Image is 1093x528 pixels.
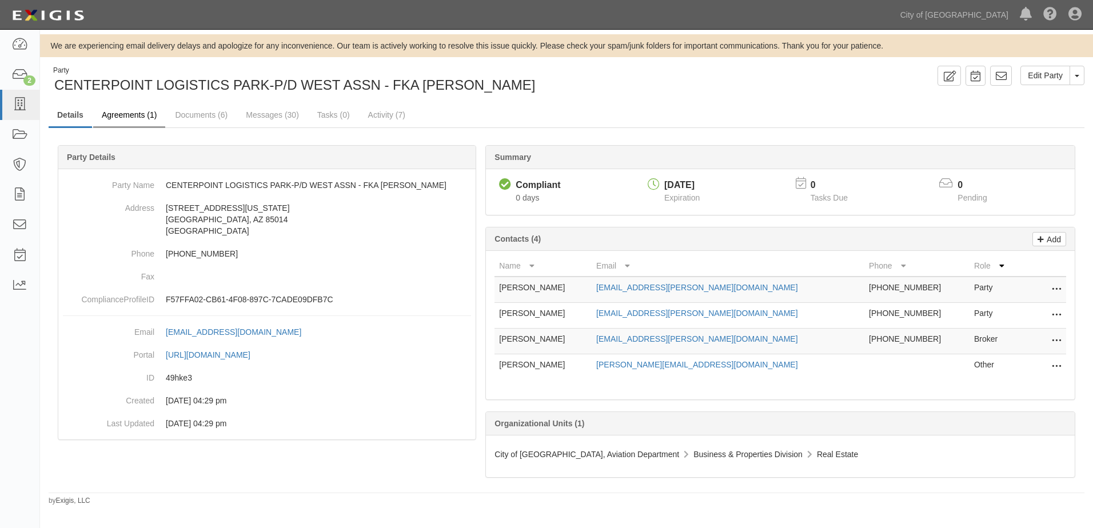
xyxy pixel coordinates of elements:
[63,412,471,435] dd: 06/30/2023 04:29 pm
[63,343,154,361] dt: Portal
[9,5,87,26] img: logo-5460c22ac91f19d4615b14bd174203de0afe785f0fc80cf4dbbc73dc1793850b.png
[63,321,154,338] dt: Email
[63,389,154,406] dt: Created
[596,360,797,369] a: [PERSON_NAME][EMAIL_ADDRESS][DOMAIN_NAME]
[864,329,970,354] td: [PHONE_NUMBER]
[596,309,797,318] a: [EMAIL_ADDRESS][PERSON_NAME][DOMAIN_NAME]
[63,412,154,429] dt: Last Updated
[494,234,541,243] b: Contacts (4)
[63,174,471,197] dd: CENTERPOINT LOGISTICS PARK-P/D WEST ASSN - FKA [PERSON_NAME]
[237,103,308,126] a: Messages (30)
[970,354,1020,380] td: Other
[494,153,531,162] b: Summary
[53,66,536,75] div: Party
[958,179,1001,192] p: 0
[970,277,1020,303] td: Party
[63,197,471,242] dd: [STREET_ADDRESS][US_STATE] [GEOGRAPHIC_DATA], AZ 85014 [GEOGRAPHIC_DATA]
[596,334,797,343] a: [EMAIL_ADDRESS][PERSON_NAME][DOMAIN_NAME]
[63,174,154,191] dt: Party Name
[63,288,154,305] dt: ComplianceProfileID
[895,3,1014,26] a: City of [GEOGRAPHIC_DATA]
[516,193,539,202] span: Since 08/28/2025
[494,277,592,303] td: [PERSON_NAME]
[516,179,560,192] div: Compliant
[499,179,511,191] i: Compliant
[49,103,92,128] a: Details
[494,303,592,329] td: [PERSON_NAME]
[664,193,700,202] span: Expiration
[63,389,471,412] dd: 06/30/2023 04:29 pm
[1043,8,1057,22] i: Help Center - Complianz
[360,103,414,126] a: Activity (7)
[40,40,1093,51] div: We are experiencing email delivery delays and apologize for any inconvenience. Our team is active...
[23,75,35,86] div: 2
[592,255,864,277] th: Email
[811,193,848,202] span: Tasks Due
[1032,232,1066,246] a: Add
[54,77,536,93] span: CENTERPOINT LOGISTICS PARK-P/D WEST ASSN - FKA [PERSON_NAME]
[817,450,858,459] span: Real Estate
[166,350,263,359] a: [URL][DOMAIN_NAME]
[63,265,154,282] dt: Fax
[93,103,165,128] a: Agreements (1)
[596,283,797,292] a: [EMAIL_ADDRESS][PERSON_NAME][DOMAIN_NAME]
[166,326,301,338] div: [EMAIL_ADDRESS][DOMAIN_NAME]
[494,354,592,380] td: [PERSON_NAME]
[494,329,592,354] td: [PERSON_NAME]
[49,66,558,95] div: CENTERPOINT LOGISTICS PARK-P/D WEST ASSN - FKA JOHN F LONG
[864,277,970,303] td: [PHONE_NUMBER]
[1020,66,1070,85] a: Edit Party
[67,153,115,162] b: Party Details
[864,255,970,277] th: Phone
[49,496,90,506] small: by
[309,103,358,126] a: Tasks (0)
[166,294,471,305] p: F57FFA02-CB61-4F08-897C-7CADE09DFB7C
[166,103,236,126] a: Documents (6)
[958,193,987,202] span: Pending
[63,242,471,265] dd: [PHONE_NUMBER]
[970,255,1020,277] th: Role
[811,179,862,192] p: 0
[166,327,314,337] a: [EMAIL_ADDRESS][DOMAIN_NAME]
[56,497,90,505] a: Exigis, LLC
[63,197,154,214] dt: Address
[494,450,679,459] span: City of [GEOGRAPHIC_DATA], Aviation Department
[1044,233,1061,246] p: Add
[970,329,1020,354] td: Broker
[693,450,803,459] span: Business & Properties Division
[63,366,471,389] dd: 49hke3
[63,242,154,259] dt: Phone
[494,419,584,428] b: Organizational Units (1)
[864,303,970,329] td: [PHONE_NUMBER]
[970,303,1020,329] td: Party
[664,179,700,192] div: [DATE]
[494,255,592,277] th: Name
[63,366,154,383] dt: ID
